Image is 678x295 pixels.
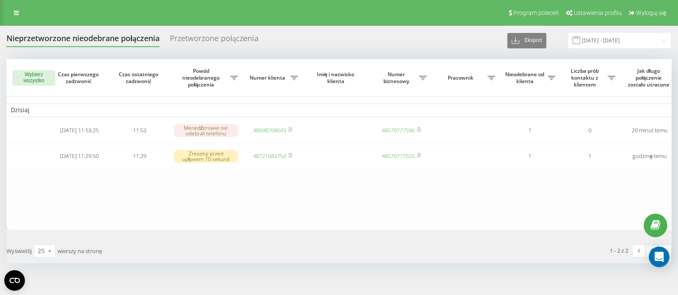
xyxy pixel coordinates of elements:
[56,71,102,84] span: Czas pierwszego zadzwonić
[116,71,163,84] span: Czas ostatniego zadzwonić
[174,150,238,163] div: Zresetuj przed upływem 10 sekund
[564,68,608,88] span: Liczba prób kontaktu z klientem
[6,34,160,47] div: Nieprzetworzone nieodebrane połączenia
[560,144,620,168] td: 1
[610,246,628,255] div: 1 - 2 z 2
[574,9,622,16] span: Ustawienia profilu
[627,68,673,88] span: Jak długo połączenie zostało utracone
[6,247,32,255] span: Wyświetlij
[38,247,45,255] div: 25
[507,33,546,48] button: Eksport
[375,71,419,84] span: Numer biznesowy
[504,71,548,84] span: Nieodebrane od klienta
[174,124,238,137] div: Menedżerowie nie odebrali telefonu
[382,126,415,134] a: 48579777596
[170,34,259,47] div: Przetworzone połączenia
[253,126,286,134] a: 48698768643
[253,152,286,160] a: 48721683754
[513,9,559,16] span: Program poleceń
[49,119,109,143] td: [DATE] 11:53:25
[247,74,290,81] span: Numer klienta
[500,119,560,143] td: 1
[649,247,669,267] div: Open Intercom Messenger
[49,144,109,168] td: [DATE] 11:29:50
[435,74,488,81] span: Pracownik
[12,70,55,86] button: Wybierz wszystko
[174,68,230,88] span: Powód nieodebranego połączenia
[109,144,169,168] td: 11:29
[382,152,415,160] a: 48579777625
[500,144,560,168] td: 1
[636,9,666,16] span: Wyloguj się
[560,119,620,143] td: 0
[109,119,169,143] td: 11:53
[4,270,25,291] button: Open CMP widget
[645,245,658,257] a: 1
[310,71,364,84] span: Imię i nazwisko klienta
[57,247,102,255] span: wierszy na stronę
